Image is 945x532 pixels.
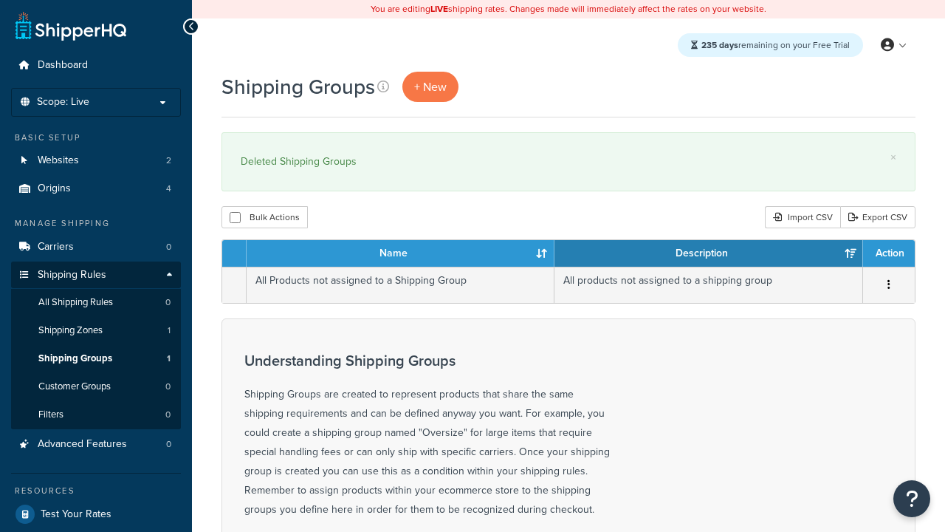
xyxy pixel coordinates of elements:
[165,296,171,309] span: 0
[893,480,930,517] button: Open Resource Center
[38,241,74,253] span: Carriers
[11,373,181,400] a: Customer Groups 0
[37,96,89,109] span: Scope: Live
[11,401,181,429] a: Filters 0
[11,52,181,79] a: Dashboard
[11,147,181,174] a: Websites 2
[11,175,181,202] a: Origins 4
[41,508,111,521] span: Test Your Rates
[38,409,63,421] span: Filters
[11,289,181,316] li: All Shipping Rules
[402,72,458,102] a: + New
[11,373,181,400] li: Customer Groups
[166,183,171,195] span: 4
[11,289,181,316] a: All Shipping Rules 0
[221,72,375,101] h1: Shipping Groups
[554,267,863,303] td: All products not assigned to a shipping group
[16,11,126,41] a: ShipperHQ Home
[38,324,103,337] span: Shipping Zones
[38,296,113,309] span: All Shipping Rules
[247,240,554,267] th: Name: activate to sort column ascending
[11,317,181,344] a: Shipping Zones 1
[244,352,614,369] h3: Understanding Shipping Groups
[11,262,181,289] a: Shipping Rules
[11,431,181,458] a: Advanced Features 0
[11,345,181,372] a: Shipping Groups 1
[11,345,181,372] li: Shipping Groups
[166,154,171,167] span: 2
[11,217,181,230] div: Manage Shipping
[430,2,448,16] b: LIVE
[11,485,181,497] div: Resources
[765,206,840,228] div: Import CSV
[38,59,88,72] span: Dashboard
[11,233,181,261] a: Carriers 0
[11,132,181,144] div: Basic Setup
[840,206,915,228] a: Export CSV
[38,381,111,393] span: Customer Groups
[11,175,181,202] li: Origins
[11,401,181,429] li: Filters
[38,154,79,167] span: Websites
[165,409,171,421] span: 0
[11,262,181,430] li: Shipping Rules
[244,352,614,519] div: Shipping Groups are created to represent products that share the same shipping requirements and c...
[11,431,181,458] li: Advanced Features
[247,267,554,303] td: All Products not assigned to a Shipping Group
[221,206,308,228] button: Bulk Actions
[38,183,71,195] span: Origins
[890,151,896,163] a: ×
[414,78,447,95] span: + New
[11,233,181,261] li: Carriers
[167,352,171,365] span: 1
[863,240,915,267] th: Action
[166,241,171,253] span: 0
[38,352,112,365] span: Shipping Groups
[166,438,171,451] span: 0
[165,381,171,393] span: 0
[554,240,863,267] th: Description: activate to sort column ascending
[11,317,181,344] li: Shipping Zones
[678,33,863,57] div: remaining on your Free Trial
[38,269,106,282] span: Shipping Rules
[11,501,181,528] a: Test Your Rates
[241,151,896,172] div: Deleted Shipping Groups
[701,38,738,52] strong: 235 days
[38,438,127,451] span: Advanced Features
[11,147,181,174] li: Websites
[168,324,171,337] span: 1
